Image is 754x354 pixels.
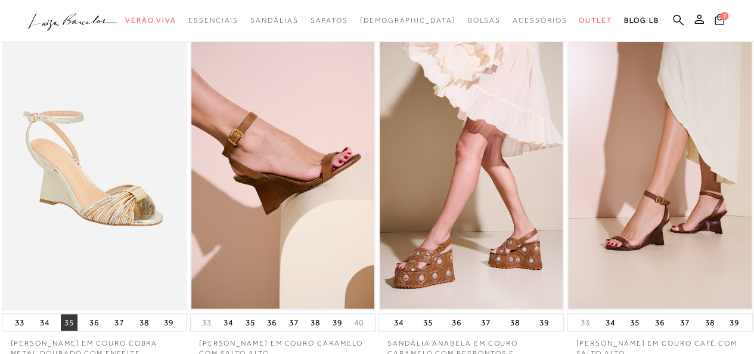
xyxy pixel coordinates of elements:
button: 37 [111,314,128,331]
button: 38 [307,314,324,331]
button: 33 [198,317,215,328]
span: 7 [720,12,728,20]
img: SANDÁLIA ANABELA EM COURO CARAMELO COM SALTO ALTO [191,33,374,309]
span: BLOG LB [624,16,659,24]
a: SANDÁLIA ANABELA EM COURO CAFÉ COM SALTO ALTO SANDÁLIA ANABELA EM COURO CAFÉ COM SALTO ALTO [568,33,751,309]
button: 36 [651,314,668,331]
a: noSubCategoriesText [250,10,298,32]
a: noSubCategoriesText [188,10,238,32]
span: Essenciais [188,16,238,24]
span: Verão Viva [125,16,176,24]
a: noSubCategoriesText [125,10,176,32]
button: 34 [390,314,407,331]
button: 36 [448,314,465,331]
button: 39 [726,314,743,331]
button: 38 [136,314,153,331]
img: SANDÁLIA ANABELA EM COURO COBRA METAL DOURADO COM ENFEITE METÁLICO [3,33,186,309]
a: SANDÁLIA ANABELA EM COURO CARAMELO COM PESPONTOS E APLICAÇÕES METALIZADAS NO PRATA SANDÁLIA ANABE... [380,33,563,309]
button: 35 [242,314,259,331]
button: 39 [535,314,552,331]
button: 38 [701,314,718,331]
a: noSubCategoriesText [579,10,612,32]
a: noSubCategoriesText [310,10,347,32]
span: Sandálias [250,16,298,24]
button: 35 [420,314,436,331]
a: noSubCategoriesText [513,10,567,32]
button: 36 [86,314,103,331]
button: 34 [36,314,53,331]
button: 35 [626,314,643,331]
a: noSubCategoriesText [360,10,456,32]
span: Acessórios [513,16,567,24]
button: 39 [329,314,346,331]
button: 34 [601,314,618,331]
button: 34 [220,314,237,331]
span: [DEMOGRAPHIC_DATA] [360,16,456,24]
button: 37 [477,314,494,331]
button: 39 [160,314,177,331]
span: Outlet [579,16,612,24]
a: SANDÁLIA ANABELA EM COURO COBRA METAL DOURADO COM ENFEITE METÁLICO SANDÁLIA ANABELA EM COURO COBR... [3,33,186,309]
button: 40 [350,317,367,328]
span: Sapatos [310,16,347,24]
button: 36 [263,314,280,331]
button: 33 [577,317,594,328]
span: Bolsas [467,16,501,24]
a: BLOG LB [624,10,659,32]
img: SANDÁLIA ANABELA EM COURO CAFÉ COM SALTO ALTO [568,33,751,309]
button: 37 [677,314,693,331]
button: 38 [507,314,523,331]
button: 37 [286,314,302,331]
a: noSubCategoriesText [467,10,501,32]
img: SANDÁLIA ANABELA EM COURO CARAMELO COM PESPONTOS E APLICAÇÕES METALIZADAS NO PRATA [380,33,563,309]
button: 7 [711,13,728,29]
button: 33 [11,314,28,331]
a: SANDÁLIA ANABELA EM COURO CARAMELO COM SALTO ALTO SANDÁLIA ANABELA EM COURO CARAMELO COM SALTO ALTO [191,33,374,309]
button: 35 [61,314,77,331]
